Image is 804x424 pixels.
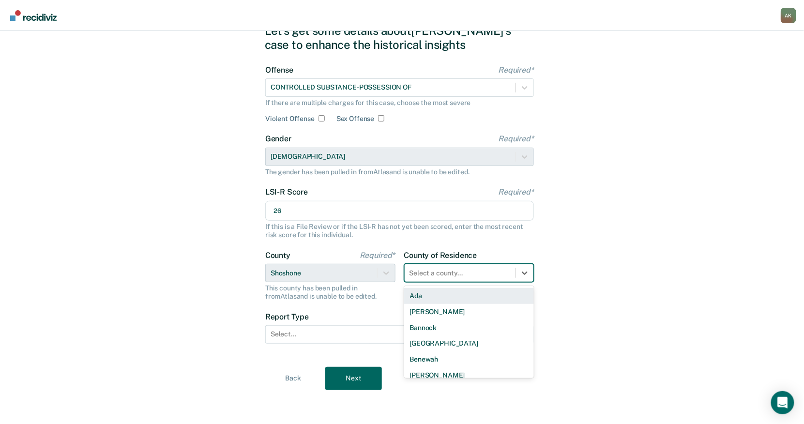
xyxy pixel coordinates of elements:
label: LSI-R Score [265,187,534,197]
div: If there are multiple charges for this case, choose the most severe [265,99,534,107]
label: Violent Offense [265,115,315,123]
label: Report Type [265,312,534,321]
span: Required* [498,187,534,197]
label: Offense [265,65,534,75]
div: [PERSON_NAME] [404,304,534,320]
div: If this is a File Review or if the LSI-R has not yet been scored, enter the most recent risk scor... [265,223,534,239]
div: Let's get some details about [PERSON_NAME]'s case to enhance the historical insights [265,24,539,52]
div: [PERSON_NAME] [404,367,534,383]
div: Bannock [404,320,534,336]
button: Back [265,367,321,390]
label: County [265,251,395,260]
span: Required* [498,65,534,75]
div: [GEOGRAPHIC_DATA] [404,335,534,351]
span: Required* [498,134,534,143]
div: Ada [404,288,534,304]
button: Profile dropdown button [781,8,796,23]
div: Benewah [404,351,534,367]
span: Required* [360,251,395,260]
label: Gender [265,134,534,143]
div: Open Intercom Messenger [771,391,794,414]
div: The gender has been pulled in from Atlas and is unable to be edited. [265,168,534,176]
div: A K [781,8,796,23]
label: Sex Offense [336,115,374,123]
label: County of Residence [404,251,534,260]
div: This county has been pulled in from Atlas and is unable to be edited. [265,284,395,301]
img: Recidiviz [10,10,57,21]
button: Next [325,367,382,390]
